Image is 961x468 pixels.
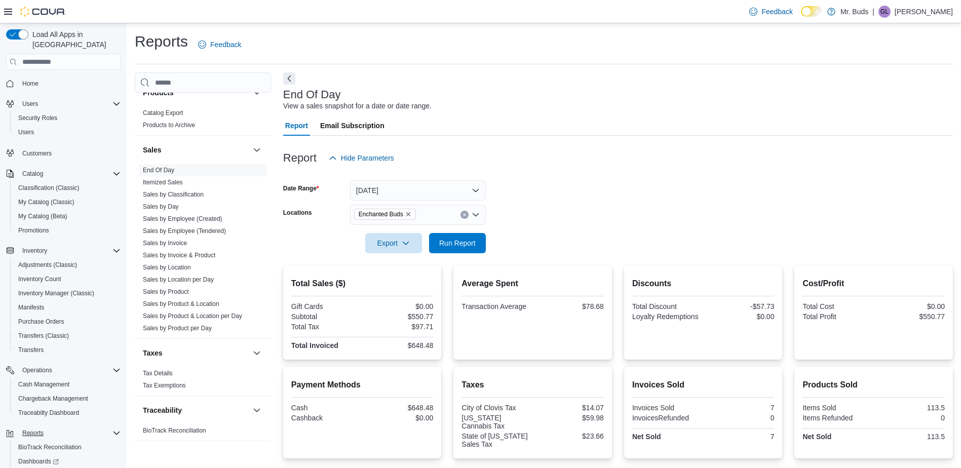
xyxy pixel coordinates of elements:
[535,414,604,422] div: $59.98
[840,6,868,18] p: Mr. Buds
[143,166,174,174] span: End Of Day
[143,227,226,235] a: Sales by Employee (Tendered)
[14,182,121,194] span: Classification (Classic)
[462,414,530,430] div: [US_STATE] Cannabis Tax
[14,330,73,342] a: Transfers (Classic)
[143,121,195,129] span: Products to Archive
[135,31,188,52] h1: Reports
[14,196,79,208] a: My Catalog (Classic)
[14,126,38,138] a: Users
[10,272,125,286] button: Inventory Count
[14,344,121,356] span: Transfers
[14,210,121,222] span: My Catalog (Beta)
[462,302,530,310] div: Transaction Average
[10,300,125,315] button: Manifests
[2,76,125,91] button: Home
[802,379,945,391] h2: Products Sold
[325,148,398,168] button: Hide Parameters
[14,393,121,405] span: Chargeback Management
[802,433,831,441] strong: Net Sold
[135,424,271,441] div: Traceability
[143,288,189,295] a: Sales by Product
[14,344,48,356] a: Transfers
[14,126,121,138] span: Users
[2,97,125,111] button: Users
[802,414,871,422] div: Items Refunded
[143,313,242,320] a: Sales by Product & Location per Day
[18,409,79,417] span: Traceabilty Dashboard
[194,34,245,55] a: Feedback
[291,323,360,331] div: Total Tax
[18,198,74,206] span: My Catalog (Classic)
[2,167,125,181] button: Catalog
[14,301,121,314] span: Manifests
[460,211,469,219] button: Clear input
[143,88,249,98] button: Products
[143,426,206,435] span: BioTrack Reconciliation
[18,146,121,159] span: Customers
[14,196,121,208] span: My Catalog (Classic)
[341,153,394,163] span: Hide Parameters
[135,107,271,135] div: Products
[143,325,212,332] a: Sales by Product per Day
[364,313,433,321] div: $550.77
[143,263,191,271] span: Sales by Location
[18,380,69,388] span: Cash Management
[14,407,83,419] a: Traceabilty Dashboard
[143,109,183,116] a: Catalog Export
[143,240,187,247] a: Sales by Invoice
[22,247,47,255] span: Inventory
[291,278,434,290] h2: Total Sales ($)
[143,178,183,186] span: Itemized Sales
[135,164,271,338] div: Sales
[405,211,411,217] button: Remove Enchanted Buds from selection in this group
[14,378,73,391] a: Cash Management
[18,98,42,110] button: Users
[802,302,871,310] div: Total Cost
[20,7,66,17] img: Cova
[878,6,891,18] div: Gilbert Lopez
[705,313,774,321] div: $0.00
[143,348,249,358] button: Taxes
[439,238,476,248] span: Run Report
[143,88,174,98] h3: Products
[14,273,65,285] a: Inventory Count
[10,195,125,209] button: My Catalog (Classic)
[143,300,219,307] a: Sales by Product & Location
[14,441,86,453] a: BioTrack Reconciliation
[14,259,121,271] span: Adjustments (Classic)
[251,347,263,359] button: Taxes
[14,224,53,237] a: Promotions
[18,168,47,180] button: Catalog
[876,404,945,412] div: 113.5
[143,203,179,210] a: Sales by Day
[291,313,360,321] div: Subtotal
[535,302,604,310] div: $78.68
[10,258,125,272] button: Adjustments (Classic)
[320,115,385,136] span: Email Subscription
[472,211,480,219] button: Open list of options
[251,404,263,416] button: Traceability
[143,252,215,259] a: Sales by Invoice & Product
[283,152,317,164] h3: Report
[14,455,121,467] span: Dashboards
[18,212,67,220] span: My Catalog (Beta)
[872,6,874,18] p: |
[364,302,433,310] div: $0.00
[632,313,701,321] div: Loyalty Redemptions
[143,215,222,223] span: Sales by Employee (Created)
[14,441,121,453] span: BioTrack Reconciliation
[28,29,121,50] span: Load All Apps in [GEOGRAPHIC_DATA]
[143,145,249,155] button: Sales
[18,346,44,354] span: Transfers
[283,209,312,217] label: Locations
[354,209,416,220] span: Enchanted Buds
[705,433,774,441] div: 7
[876,433,945,441] div: 113.5
[18,318,64,326] span: Purchase Orders
[283,101,432,111] div: View a sales snapshot for a date or date range.
[143,276,214,283] a: Sales by Location per Day
[2,363,125,377] button: Operations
